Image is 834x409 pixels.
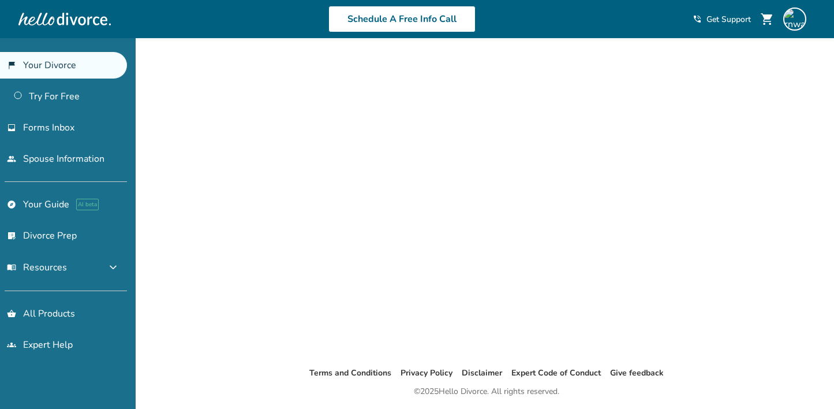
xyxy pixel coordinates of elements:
li: Give feedback [610,366,664,380]
a: phone_in_talkGet Support [693,14,751,25]
li: Disclaimer [462,366,502,380]
a: Expert Code of Conduct [511,367,601,378]
span: people [7,154,16,163]
span: flag_2 [7,61,16,70]
div: © 2025 Hello Divorce. All rights reserved. [414,385,559,399]
span: AI beta [76,199,99,210]
span: explore [7,200,16,209]
span: Forms Inbox [23,121,74,134]
span: phone_in_talk [693,14,702,24]
span: groups [7,340,16,349]
span: expand_more [106,261,120,274]
span: shopping_cart [760,12,774,26]
span: inbox [7,123,16,132]
img: rnwang2@gmail.com [783,8,806,31]
span: shopping_basket [7,309,16,318]
span: list_alt_check [7,231,16,240]
span: Resources [7,261,67,274]
a: Privacy Policy [401,367,452,378]
a: Schedule A Free Info Call [328,6,476,32]
span: Get Support [706,14,751,25]
a: Terms and Conditions [309,367,391,378]
span: menu_book [7,263,16,272]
